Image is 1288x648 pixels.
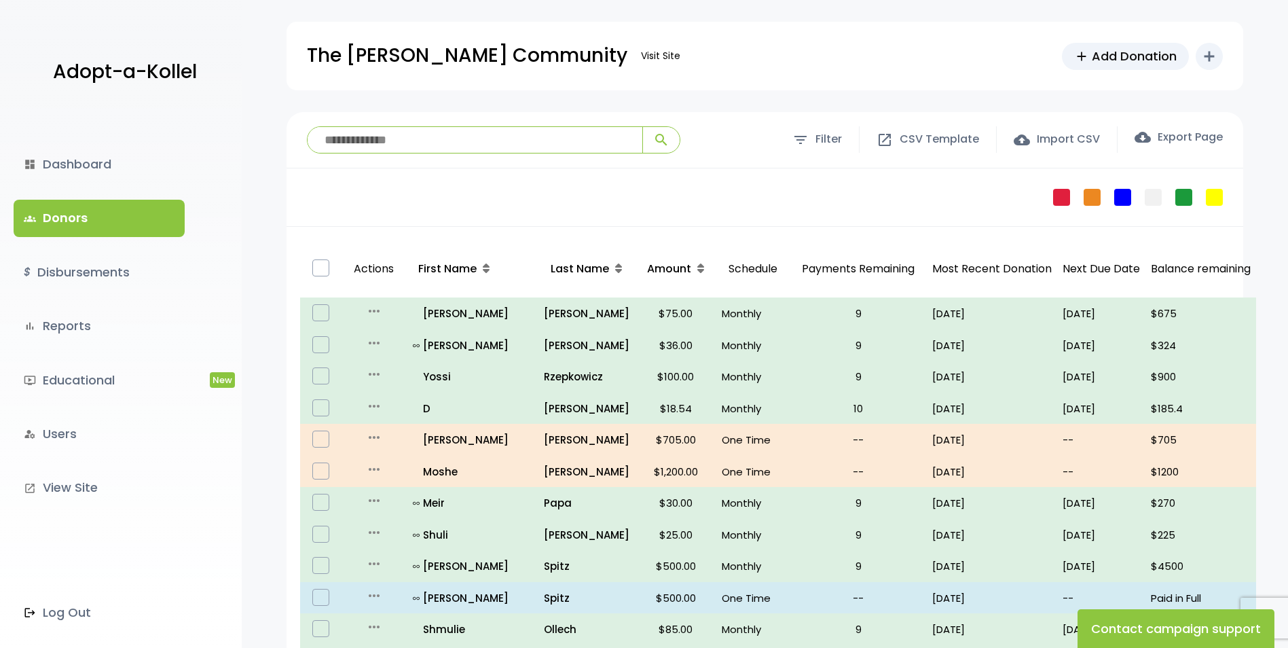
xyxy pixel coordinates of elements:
[544,399,629,418] a: [PERSON_NAME]
[544,620,629,638] a: Ollech
[413,500,423,507] i: all_inclusive
[14,308,185,344] a: bar_chartReports
[1063,620,1140,638] p: [DATE]
[1063,494,1140,512] p: [DATE]
[347,246,401,293] p: Actions
[722,367,784,386] p: Monthly
[1063,431,1140,449] p: --
[24,428,36,440] i: manage_accounts
[14,362,185,399] a: ondemand_videoEducationalNew
[634,43,687,69] a: Visit Site
[14,594,185,631] a: Log Out
[413,336,533,355] p: [PERSON_NAME]
[1135,129,1151,145] span: cloud_download
[544,557,629,575] a: Spitz
[24,320,36,332] i: bar_chart
[932,399,1052,418] p: [DATE]
[932,259,1052,279] p: Most Recent Donation
[14,254,185,291] a: $Disbursements
[413,342,423,349] i: all_inclusive
[544,367,629,386] p: Rzepkowicz
[932,304,1052,323] p: [DATE]
[418,261,477,276] span: First Name
[1078,609,1274,648] button: Contact campaign support
[640,336,711,355] p: $36.00
[795,336,921,355] p: 9
[1014,132,1030,148] span: cloud_upload
[1151,304,1251,323] p: $675
[413,494,533,512] a: all_inclusiveMeir
[413,494,533,512] p: Meir
[932,494,1052,512] p: [DATE]
[24,158,36,170] i: dashboard
[366,492,382,509] i: more_horiz
[722,557,784,575] p: Monthly
[366,303,382,319] i: more_horiz
[210,372,235,388] span: New
[413,589,533,607] p: [PERSON_NAME]
[795,463,921,481] p: --
[544,494,629,512] a: Papa
[1151,526,1251,544] p: $225
[1063,304,1140,323] p: [DATE]
[1063,367,1140,386] p: [DATE]
[413,526,533,544] p: Shuli
[544,336,629,355] a: [PERSON_NAME]
[795,304,921,323] p: 9
[544,589,629,607] a: Spitz
[1201,48,1217,65] i: add
[544,526,629,544] a: [PERSON_NAME]
[795,589,921,607] p: --
[640,463,711,481] p: $1,200.00
[1092,47,1177,65] span: Add Donation
[366,366,382,382] i: more_horiz
[413,399,533,418] p: D
[722,494,784,512] p: Monthly
[640,399,711,418] p: $18.54
[932,526,1052,544] p: [DATE]
[366,588,382,604] i: more_horiz
[544,431,629,449] a: [PERSON_NAME]
[722,399,784,418] p: Monthly
[24,263,31,283] i: $
[795,431,921,449] p: --
[1063,589,1140,607] p: --
[795,620,921,638] p: 9
[1151,557,1251,575] p: $4500
[640,304,711,323] p: $75.00
[640,494,711,512] p: $30.00
[544,304,629,323] a: [PERSON_NAME]
[722,589,784,607] p: One Time
[1063,463,1140,481] p: --
[544,463,629,481] a: [PERSON_NAME]
[653,132,669,148] span: search
[932,557,1052,575] p: [DATE]
[413,431,533,449] a: [PERSON_NAME]
[366,429,382,446] i: more_horiz
[932,367,1052,386] p: [DATE]
[413,367,533,386] p: Yossi
[1151,589,1251,607] p: Paid in Full
[640,526,711,544] p: $25.00
[1151,399,1251,418] p: $185.4
[413,463,533,481] a: Moshe
[366,461,382,478] i: more_horiz
[413,304,533,323] p: [PERSON_NAME]
[307,39,627,73] p: The [PERSON_NAME] Community
[413,595,423,602] i: all_inclusive
[413,620,533,638] a: Shmulie
[722,336,784,355] p: Monthly
[647,261,691,276] span: Amount
[932,589,1052,607] p: [DATE]
[722,246,784,293] p: Schedule
[795,526,921,544] p: 9
[413,526,533,544] a: all_inclusiveShuli
[900,130,979,149] span: CSV Template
